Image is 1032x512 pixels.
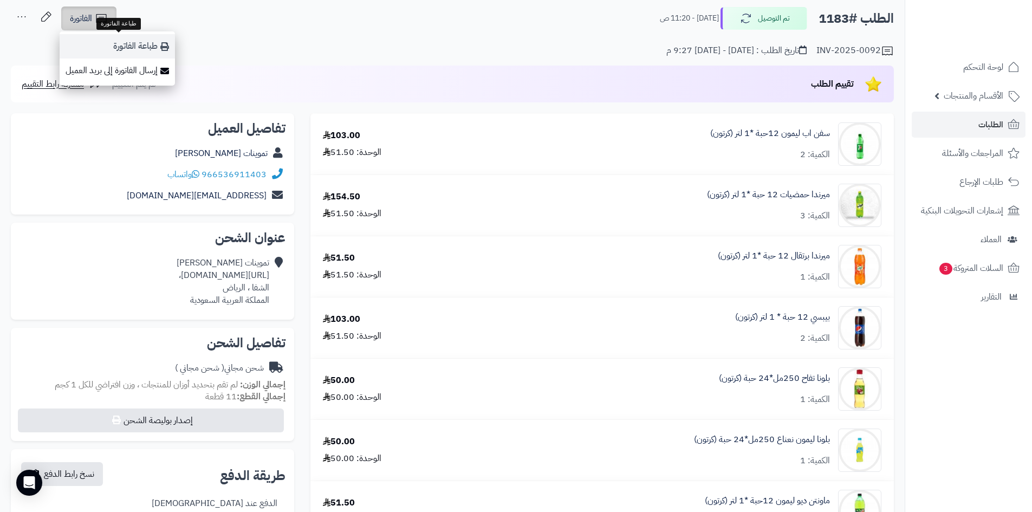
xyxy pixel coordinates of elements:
a: السلات المتروكة3 [912,255,1025,281]
span: إشعارات التحويلات البنكية [921,203,1003,218]
div: الكمية: 1 [800,455,830,467]
span: الطلبات [978,117,1003,132]
div: INV-2025-0092 [816,44,894,57]
div: الكمية: 2 [800,332,830,345]
span: العملاء [981,232,1002,247]
span: نسخ رابط الدفع [44,468,94,481]
span: المراجعات والأسئلة [942,146,1003,161]
div: 50.00 [323,436,355,448]
h2: الطلب #1183 [819,8,894,30]
div: الكمية: 1 [800,271,830,283]
button: نسخ رابط الدفع [21,462,103,486]
div: الكمية: 2 [800,148,830,161]
div: شحن مجاني [175,362,264,374]
div: طباعة الفاتورة [96,18,141,30]
a: بيبسي 12 حبة * 1 لتر (كرتون) [735,311,830,323]
div: تاريخ الطلب : [DATE] - [DATE] 9:27 م [666,44,807,57]
small: [DATE] - 11:20 ص [660,13,719,24]
a: بلونا تفاح 250مل*24 حبة (كرتون) [719,372,830,385]
div: الوحدة: 50.00 [323,391,381,404]
div: الوحدة: 51.50 [323,269,381,281]
a: بلونا ليمون نعناع 250مل*24 حبة (كرتون) [694,433,830,446]
div: 50.00 [323,374,355,387]
img: 1747649033-61ecafa8-cca0-4d15-aa61-2b563888-90x90.jpg [839,429,881,472]
a: الفاتورة [61,7,116,30]
h2: تفاصيل الشحن [20,336,285,349]
a: واتساب [167,168,199,181]
strong: إجمالي الوزن: [240,378,285,391]
span: ( شحن مجاني ) [175,361,224,374]
div: 51.50 [323,252,355,264]
a: العملاء [912,226,1025,252]
a: مشاركة رابط التقييم [22,77,102,90]
a: إرسال الفاتورة إلى بريد العميل [60,59,175,83]
a: ميرندا حمضيات 12 حبة *1 لتر (كرتون) [707,189,830,201]
div: الوحدة: 51.50 [323,146,381,159]
span: مشاركة رابط التقييم [22,77,84,90]
button: إصدار بوليصة الشحن [18,409,284,432]
div: Open Intercom Messenger [16,470,42,496]
img: 1747594532-18409223-8150-4f06-d44a-9c8685d0-90x90.jpg [839,306,881,349]
a: ماونتن ديو ليمون 12حبة *1 لتر (كرتون) [705,495,830,507]
a: إشعارات التحويلات البنكية [912,198,1025,224]
div: الوحدة: 50.00 [323,452,381,465]
h2: طريقة الدفع [220,469,285,482]
div: الدفع عند [DEMOGRAPHIC_DATA] [152,497,277,510]
div: الكمية: 1 [800,393,830,406]
button: تم التوصيل [721,7,807,30]
div: 103.00 [323,129,360,142]
strong: إجمالي القطع: [237,390,285,403]
img: 1747540828-789ab214-413e-4ccd-b32f-1699f0bc-90x90.jpg [839,122,881,166]
span: 3 [939,263,952,275]
div: الوحدة: 51.50 [323,330,381,342]
a: سفن اب ليمون 12حبة *1 لتر (كرتون) [710,127,830,140]
span: الفاتورة [70,12,92,25]
img: 1747648898-616LxyL2ZdL._AC_SL1500-90x90.jpg [839,367,881,411]
a: طلبات الإرجاع [912,169,1025,195]
a: 966536911403 [202,168,267,181]
a: طباعة الفاتورة [60,34,175,59]
span: تقييم الطلب [811,77,854,90]
h2: تفاصيل العميل [20,122,285,135]
small: 11 قطعة [205,390,285,403]
a: التقارير [912,284,1025,310]
span: لوحة التحكم [963,60,1003,75]
img: 1747566256-XP8G23evkchGmxKUr8YaGb2gsq2hZno4-90x90.jpg [839,184,881,227]
div: الوحدة: 51.50 [323,208,381,220]
div: 103.00 [323,313,360,326]
span: الأقسام والمنتجات [944,88,1003,103]
h2: عنوان الشحن [20,231,285,244]
a: الطلبات [912,112,1025,138]
span: طلبات الإرجاع [959,174,1003,190]
div: تموينات [PERSON_NAME] [URL][DOMAIN_NAME]، الشفا ، الرياض المملكة العربية السعودية [177,257,269,306]
span: لم تقم بتحديد أوزان للمنتجات ، وزن افتراضي للكل 1 كجم [55,378,238,391]
span: التقارير [981,289,1002,304]
div: 154.50 [323,191,360,203]
span: السلات المتروكة [938,261,1003,276]
img: 1747574948-012000802850_1-90x90.jpg [839,245,881,288]
div: الكمية: 3 [800,210,830,222]
a: تموينات [PERSON_NAME] [175,147,268,160]
a: لوحة التحكم [912,54,1025,80]
a: المراجعات والأسئلة [912,140,1025,166]
a: ميرندا برتقال 12 حبة *1 لتر (كرتون) [718,250,830,262]
div: 51.50 [323,497,355,509]
a: [EMAIL_ADDRESS][DOMAIN_NAME] [127,189,267,202]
